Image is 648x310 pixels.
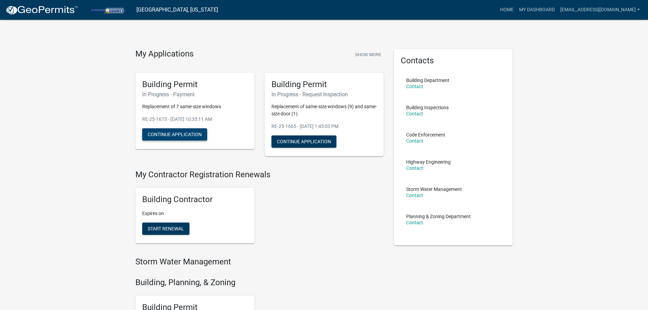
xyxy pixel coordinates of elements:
[142,116,248,123] p: RE-25-1673 - [DATE] 10:35:11 AM
[142,128,207,141] button: Continue Application
[271,135,336,148] button: Continue Application
[148,226,184,231] span: Start Renewal
[406,132,445,137] p: Code Enforcement
[406,78,449,83] p: Building Department
[142,103,248,110] p: Replacement of 7 same-size windows
[142,80,248,89] h5: Building Permit
[406,111,423,116] a: Contact
[84,5,131,14] img: Porter County, Indiana
[271,123,377,130] p: RE-25-1665 - [DATE] 1:45:03 PM
[406,165,423,171] a: Contact
[142,91,248,98] h6: In Progress - Payment
[135,257,384,267] h4: Storm Water Management
[271,91,377,98] h6: In Progress - Request Inspection
[497,3,516,16] a: Home
[406,105,449,110] p: Building Inspections
[401,56,506,66] h5: Contacts
[142,210,248,217] p: Expires on
[136,4,218,16] a: [GEOGRAPHIC_DATA], [US_STATE]
[406,220,423,225] a: Contact
[271,80,377,89] h5: Building Permit
[135,49,194,59] h4: My Applications
[135,170,384,249] wm-registration-list-section: My Contractor Registration Renewals
[142,195,248,205] h5: Building Contractor
[406,84,423,89] a: Contact
[352,49,384,60] button: Show More
[406,193,423,198] a: Contact
[406,214,471,219] p: Planning & Zoning Department
[558,3,643,16] a: [EMAIL_ADDRESS][DOMAIN_NAME]
[406,160,451,164] p: Highway Engineering
[142,223,189,235] button: Start Renewal
[406,138,423,144] a: Contact
[271,103,377,117] p: Replacement of same-size windows (9) and same-size door (1)
[135,278,384,288] h4: Building, Planning, & Zoning
[135,170,384,180] h4: My Contractor Registration Renewals
[516,3,558,16] a: My Dashboard
[406,187,462,192] p: Storm Water Management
